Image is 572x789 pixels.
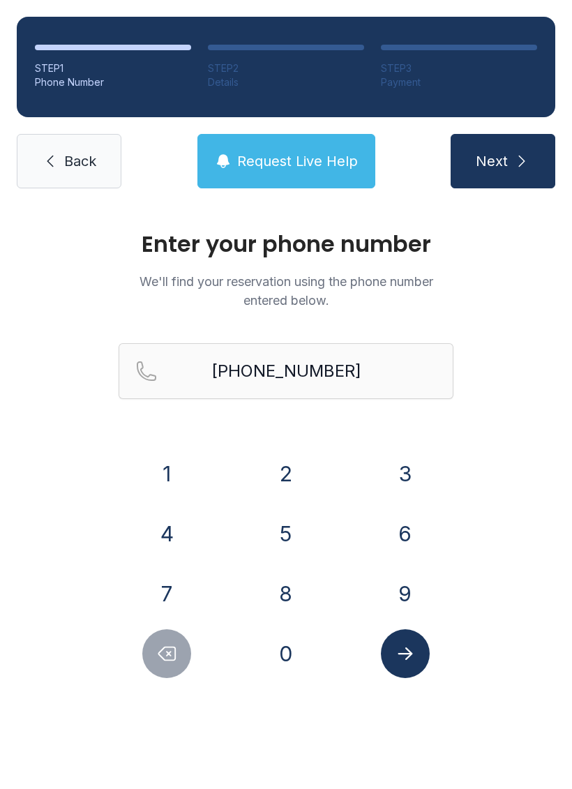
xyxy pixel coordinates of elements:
button: Delete number [142,629,191,678]
button: 0 [262,629,310,678]
button: 9 [381,569,430,618]
button: 2 [262,449,310,498]
button: 4 [142,509,191,558]
span: Request Live Help [237,151,358,171]
div: STEP 1 [35,61,191,75]
p: We'll find your reservation using the phone number entered below. [119,272,453,310]
div: Details [208,75,364,89]
button: 3 [381,449,430,498]
button: 8 [262,569,310,618]
div: STEP 2 [208,61,364,75]
button: 5 [262,509,310,558]
button: 6 [381,509,430,558]
span: Back [64,151,96,171]
input: Reservation phone number [119,343,453,399]
div: STEP 3 [381,61,537,75]
div: Phone Number [35,75,191,89]
button: 1 [142,449,191,498]
button: Submit lookup form [381,629,430,678]
button: 7 [142,569,191,618]
h1: Enter your phone number [119,233,453,255]
div: Payment [381,75,537,89]
span: Next [476,151,508,171]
